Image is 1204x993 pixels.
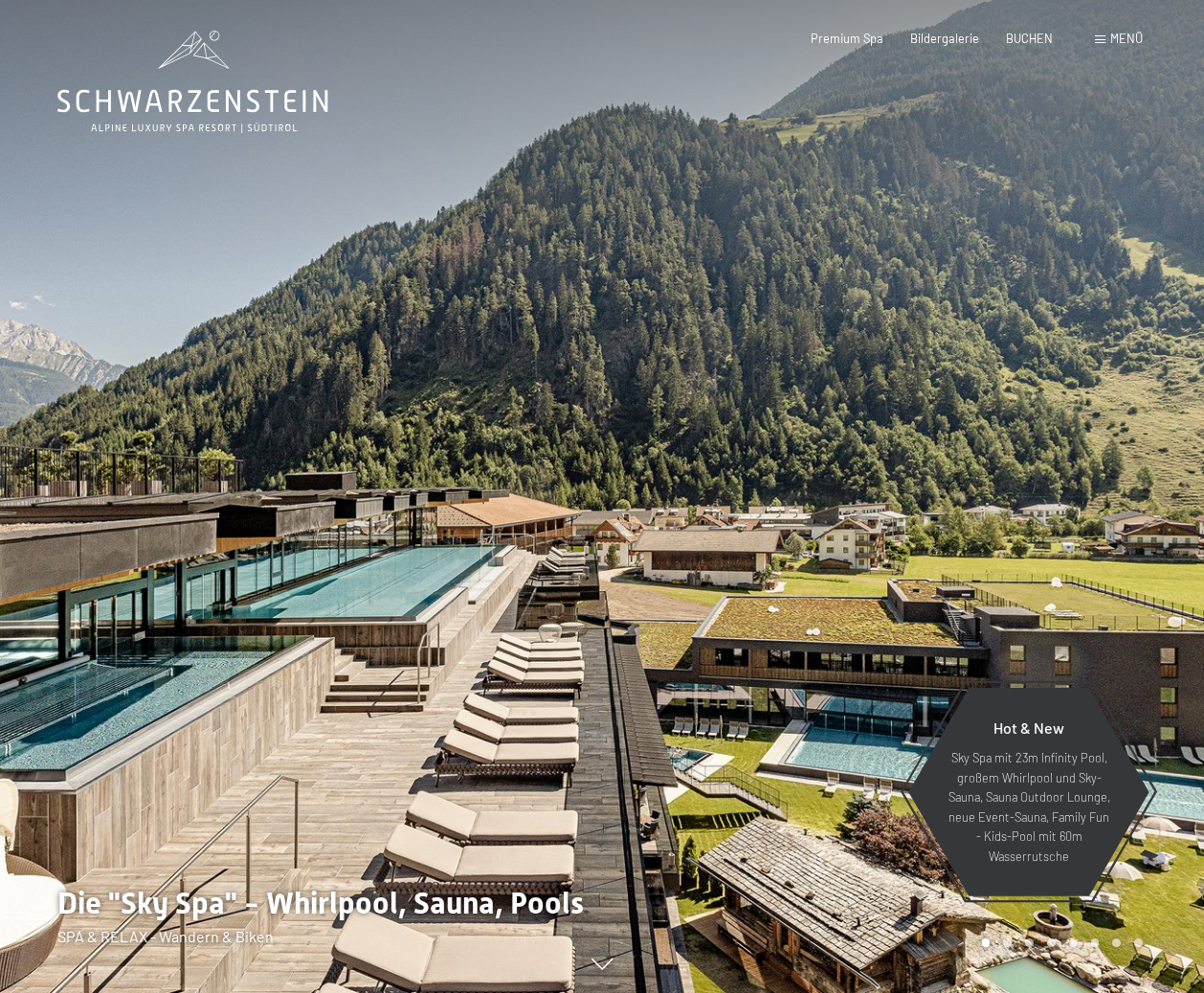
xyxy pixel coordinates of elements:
[982,938,991,947] div: Carousel Page 1 (Current Slide)
[811,31,883,46] a: Premium Spa
[1006,31,1053,46] a: BUCHEN
[910,31,979,46] a: Bildergalerie
[1091,938,1100,947] div: Carousel Page 6
[993,718,1064,737] span: Hot & New
[1047,938,1056,947] div: Carousel Page 4
[1134,938,1143,947] div: Carousel Page 8
[1112,938,1121,947] div: Carousel Page 7
[946,748,1112,866] p: Sky Spa mit 23m Infinity Pool, großem Whirlpool und Sky-Sauna, Sauna Outdoor Lounge, neue Event-S...
[975,938,1143,947] div: Carousel Pagination
[1025,938,1034,947] div: Carousel Page 3
[1110,31,1143,46] span: Menü
[1003,938,1012,947] div: Carousel Page 2
[1069,938,1078,947] div: Carousel Page 5
[907,687,1150,897] a: Hot & New Sky Spa mit 23m Infinity Pool, großem Whirlpool und Sky-Sauna, Sauna Outdoor Lounge, ne...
